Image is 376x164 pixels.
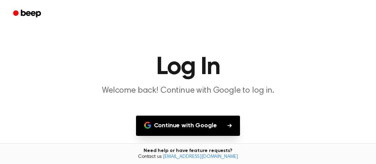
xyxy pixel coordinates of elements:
[12,55,364,80] h1: Log In
[136,116,240,136] button: Continue with Google
[8,7,47,21] a: Beep
[163,154,238,159] a: [EMAIL_ADDRESS][DOMAIN_NAME]
[56,85,320,96] p: Welcome back! Continue with Google to log in.
[4,154,372,160] span: Contact us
